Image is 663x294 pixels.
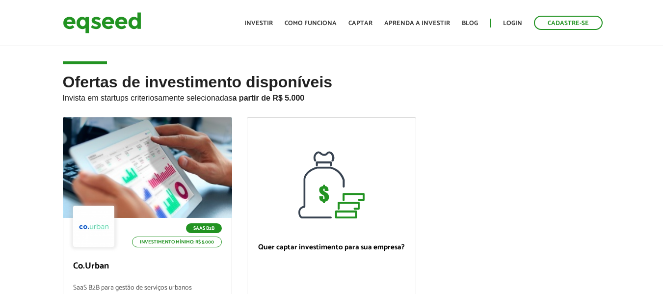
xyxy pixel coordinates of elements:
p: Investimento mínimo: R$ 5.000 [132,237,222,247]
p: Quer captar investimento para sua empresa? [257,243,406,252]
p: Co.Urban [73,261,222,272]
p: Invista em startups criteriosamente selecionadas [63,91,601,103]
h2: Ofertas de investimento disponíveis [63,74,601,117]
a: Login [503,20,522,27]
a: Cadastre-se [534,16,603,30]
a: Investir [244,20,273,27]
a: Aprenda a investir [384,20,450,27]
img: EqSeed [63,10,141,36]
a: Blog [462,20,478,27]
p: SaaS B2B [186,223,222,233]
a: Captar [348,20,372,27]
a: Como funciona [285,20,337,27]
strong: a partir de R$ 5.000 [233,94,305,102]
